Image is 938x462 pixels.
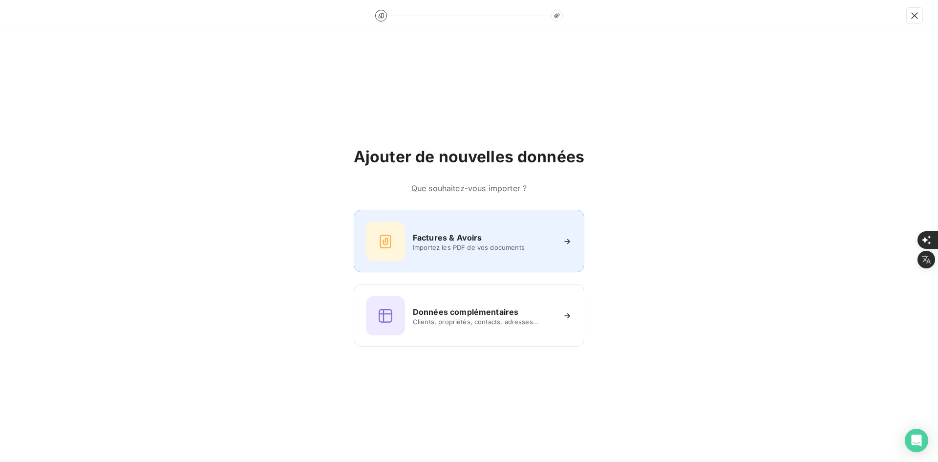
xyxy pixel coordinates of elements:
[413,243,554,251] span: Importez les PDF de vos documents
[354,182,584,194] h6: Que souhaitez-vous importer ?
[354,147,584,167] h2: Ajouter de nouvelles données
[413,232,482,243] h6: Factures & Avoirs
[413,318,554,326] span: Clients, propriétés, contacts, adresses...
[905,429,928,452] div: Open Intercom Messenger
[413,306,518,318] h6: Données complémentaires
